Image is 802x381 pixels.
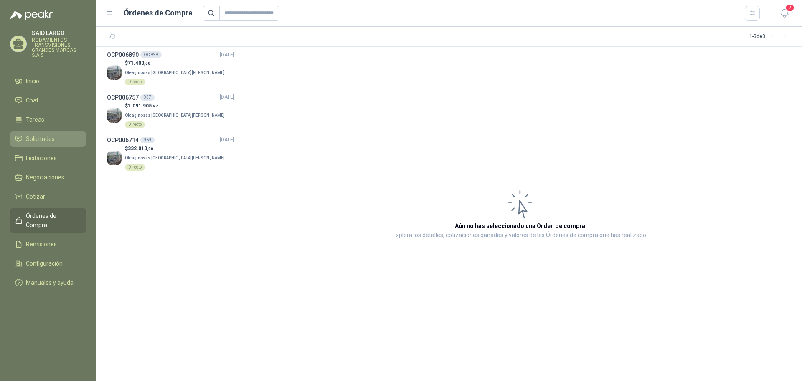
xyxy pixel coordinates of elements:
[124,7,193,19] h1: Órdenes de Compra
[26,173,64,182] span: Negociaciones
[785,4,794,12] span: 2
[107,50,139,59] h3: OCP006890
[10,189,86,205] a: Cotizar
[107,50,234,86] a: OCP006890OC 999[DATE] Company Logo$71.400,00Oleaginosas [GEOGRAPHIC_DATA][PERSON_NAME]Directo
[10,208,86,233] a: Órdenes de Compra
[26,134,55,143] span: Solicitudes
[125,59,234,67] p: $
[125,156,225,160] span: Oleaginosas [GEOGRAPHIC_DATA][PERSON_NAME]
[10,256,86,271] a: Configuración
[10,10,53,20] img: Logo peakr
[107,93,234,128] a: OCP006757937[DATE] Company Logo$1.091.905,92Oleaginosas [GEOGRAPHIC_DATA][PERSON_NAME]Directo
[10,112,86,128] a: Tareas
[10,275,86,291] a: Manuales y ayuda
[220,93,234,101] span: [DATE]
[128,103,158,109] span: 1.091.905
[455,221,585,230] h3: Aún no has seleccionado una Orden de compra
[10,73,86,89] a: Inicio
[220,136,234,144] span: [DATE]
[26,192,45,201] span: Cotizar
[140,51,162,58] div: OC 999
[32,30,86,36] p: SAID LARGO
[128,60,150,66] span: 71.400
[140,137,155,143] div: 969
[107,65,122,80] img: Company Logo
[125,121,145,128] div: Directo
[125,70,225,75] span: Oleaginosas [GEOGRAPHIC_DATA][PERSON_NAME]
[26,115,44,124] span: Tareas
[107,151,122,165] img: Company Logo
[749,30,792,43] div: 1 - 3 de 3
[152,104,158,108] span: ,92
[107,136,139,145] h3: OCP006714
[26,240,57,249] span: Remisiones
[26,259,63,268] span: Configuración
[220,51,234,59] span: [DATE]
[147,146,153,151] span: ,00
[10,150,86,166] a: Licitaciones
[26,77,39,86] span: Inicio
[125,113,225,118] span: Oleaginosas [GEOGRAPHIC_DATA][PERSON_NAME]
[125,164,145,171] div: Directo
[125,102,234,110] p: $
[107,136,234,171] a: OCP006714969[DATE] Company Logo$332.010,00Oleaginosas [GEOGRAPHIC_DATA][PERSON_NAME]Directo
[140,94,155,101] div: 937
[32,38,86,58] p: RODAMIENTOS TRANSMISIONES GRANDES MARCAS S.A.S
[125,79,145,85] div: Directo
[107,108,122,123] img: Company Logo
[10,236,86,252] a: Remisiones
[125,145,234,153] p: $
[26,153,57,163] span: Licitaciones
[128,146,153,151] span: 332.010
[26,96,38,105] span: Chat
[10,131,86,147] a: Solicitudes
[10,92,86,108] a: Chat
[26,278,74,287] span: Manuales y ayuda
[10,169,86,185] a: Negociaciones
[777,6,792,21] button: 2
[107,93,139,102] h3: OCP006757
[26,211,78,230] span: Órdenes de Compra
[393,230,647,240] p: Explora los detalles, cotizaciones ganadas y valores de las Órdenes de compra que has realizado.
[144,61,150,66] span: ,00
